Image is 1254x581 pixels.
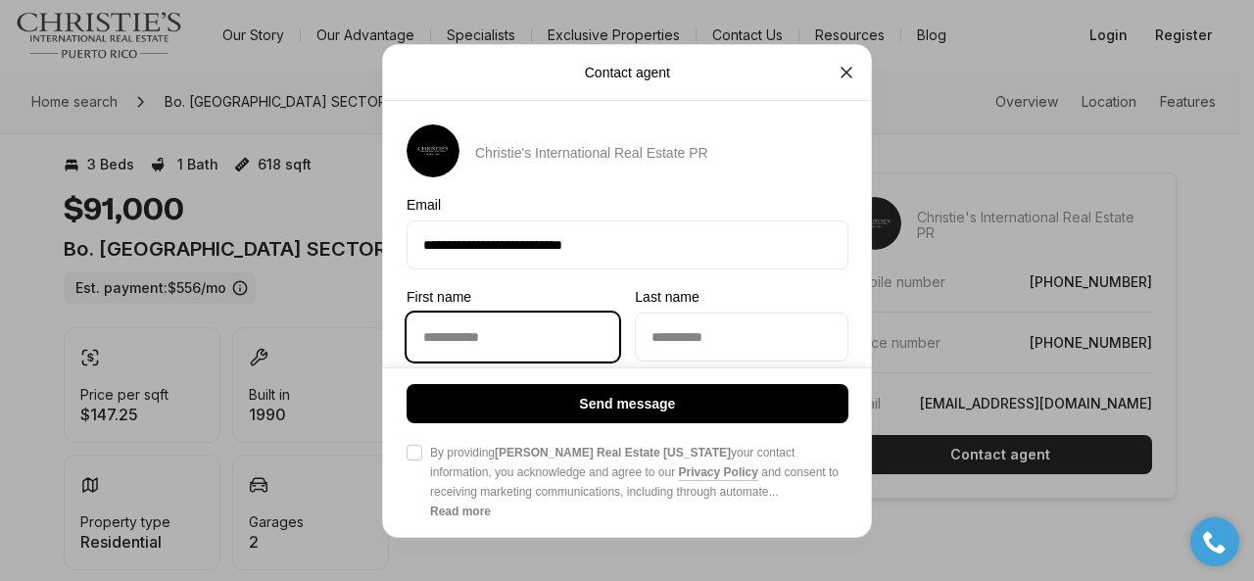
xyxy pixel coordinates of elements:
[636,313,846,360] input: Last name
[635,288,847,304] label: Last name
[407,384,848,423] button: Send message
[679,465,758,479] a: Privacy Policy
[408,313,618,360] input: First name
[430,443,848,502] span: By providing your contact information, you acknowledge and agree to our and consent to receiving ...
[827,52,866,91] button: Close
[430,505,491,518] b: Read more
[407,288,619,304] label: First name
[579,396,675,412] p: Send message
[585,64,670,79] p: Contact agent
[495,446,731,460] b: [PERSON_NAME] Real Estate [US_STATE]
[475,144,708,160] p: Christie's International Real Estate PR
[408,220,847,267] input: Email
[407,196,848,212] label: Email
